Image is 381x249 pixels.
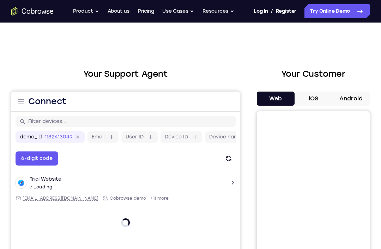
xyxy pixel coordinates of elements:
[138,4,154,18] a: Pricing
[198,42,230,49] label: Device name
[162,4,194,18] button: Use Cases
[108,4,129,18] a: About us
[210,60,224,74] button: Refresh
[139,104,157,110] span: +11 more
[202,4,234,18] button: Resources
[98,104,135,110] span: Cobrowse demo
[4,104,87,110] div: Email
[73,4,99,18] button: Product
[11,104,87,110] span: web@example.com
[4,60,47,74] button: 6-digit code
[276,4,296,18] a: Register
[257,68,370,80] h2: Your Customer
[271,7,273,15] span: /
[257,92,295,106] button: Web
[18,84,50,91] div: Trial Website
[295,92,332,106] button: iOS
[332,92,370,106] button: Android
[304,4,370,18] a: Try Online Demo
[11,68,240,80] h2: Your Support Agent
[11,7,54,15] a: Go to the home page
[91,104,135,110] div: App
[18,93,41,98] div: Loading
[254,4,268,18] a: Log In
